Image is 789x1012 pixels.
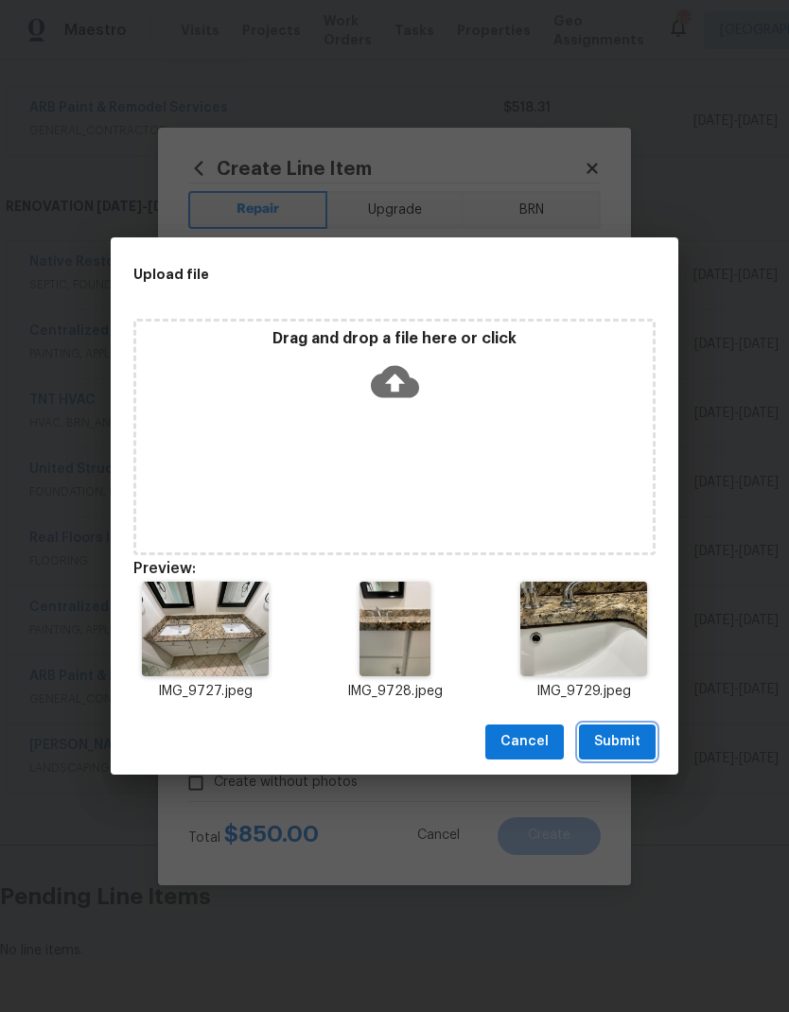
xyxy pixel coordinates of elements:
p: IMG_9728.jpeg [323,682,466,702]
img: 9k= [520,582,646,676]
p: Drag and drop a file here or click [136,329,653,349]
p: IMG_9727.jpeg [133,682,277,702]
img: Z [142,582,268,676]
h2: Upload file [133,264,570,285]
button: Submit [579,724,656,759]
span: Cancel [500,730,549,754]
img: 9k= [359,582,430,676]
p: IMG_9729.jpeg [512,682,656,702]
span: Submit [594,730,640,754]
button: Cancel [485,724,564,759]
